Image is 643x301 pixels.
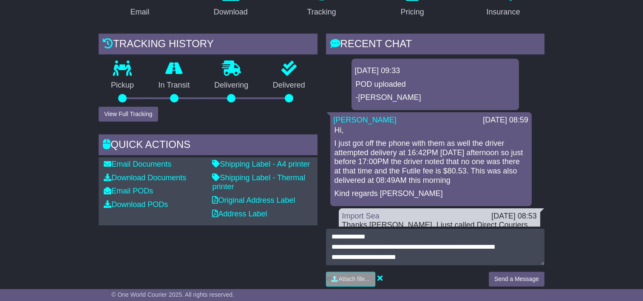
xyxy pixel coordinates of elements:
[104,187,153,195] a: Email PODs
[130,6,150,18] div: Email
[99,134,317,157] div: Quick Actions
[146,81,202,90] p: In Transit
[214,6,248,18] div: Download
[326,34,544,57] div: RECENT CHAT
[104,200,168,209] a: Download PODs
[99,34,317,57] div: Tracking history
[104,173,186,182] a: Download Documents
[99,107,158,122] button: View Full Tracking
[307,6,336,18] div: Tracking
[334,139,527,185] p: I just got off the phone with them as well the driver attempted delivery at 16:42PM [DATE] aftern...
[111,291,234,298] span: © One World Courier 2025. All rights reserved.
[334,126,527,135] p: Hi,
[356,80,515,89] p: POD uploaded
[212,173,305,191] a: Shipping Label - Thermal printer
[334,189,527,199] p: Kind regards [PERSON_NAME]
[202,81,261,90] p: Delivering
[483,116,528,125] div: [DATE] 08:59
[491,212,537,221] div: [DATE] 08:53
[104,160,171,168] a: Email Documents
[212,196,295,204] a: Original Address Label
[355,66,516,76] div: [DATE] 09:33
[99,81,146,90] p: Pickup
[212,160,310,168] a: Shipping Label - A4 printer
[486,6,520,18] div: Insurance
[334,116,397,124] a: [PERSON_NAME]
[401,6,424,18] div: Pricing
[356,93,515,102] p: -[PERSON_NAME]
[489,272,544,287] button: Send a Message
[342,221,537,285] div: Thanks [PERSON_NAME], I just called Direct Couriers as well and they advised this is out for rede...
[342,212,380,220] a: Import Sea
[261,81,317,90] p: Delivered
[212,210,267,218] a: Address Label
